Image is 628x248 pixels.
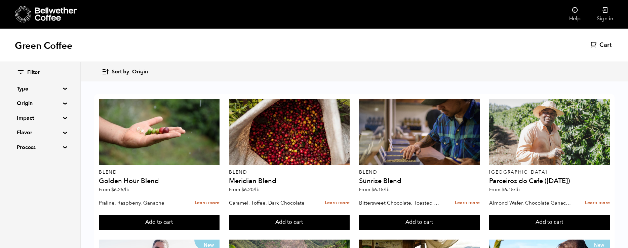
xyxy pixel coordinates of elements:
[99,170,220,175] p: Blend
[502,186,520,193] bdi: 6.15
[371,186,390,193] bdi: 6.15
[229,198,311,208] p: Caramel, Toffee, Dark Chocolate
[99,215,220,230] button: Add to cart
[590,41,613,49] a: Cart
[241,186,260,193] bdi: 6.20
[455,196,480,210] a: Learn more
[17,129,63,137] summary: Flavor
[359,186,390,193] span: From
[359,170,480,175] p: Blend
[112,68,148,76] span: Sort by: Origin
[99,198,181,208] p: Praline, Raspberry, Ganache
[253,186,260,193] span: /lb
[111,186,129,193] bdi: 6.25
[489,215,610,230] button: Add to cart
[102,64,148,80] button: Sort by: Origin
[241,186,244,193] span: $
[489,170,610,175] p: [GEOGRAPHIC_DATA]
[229,186,260,193] span: From
[585,196,610,210] a: Learn more
[229,170,350,175] p: Blend
[17,85,63,93] summary: Type
[15,40,72,52] h1: Green Coffee
[489,178,610,184] h4: Parceiros do Cafe ([DATE])
[489,198,571,208] p: Almond Wafer, Chocolate Ganache, Bing Cherry
[27,69,40,76] span: Filter
[502,186,504,193] span: $
[359,178,480,184] h4: Sunrise Blend
[325,196,350,210] a: Learn more
[489,186,520,193] span: From
[229,178,350,184] h4: Meridian Blend
[99,178,220,184] h4: Golden Hour Blend
[111,186,114,193] span: $
[229,215,350,230] button: Add to cart
[384,186,390,193] span: /lb
[514,186,520,193] span: /lb
[195,196,220,210] a: Learn more
[371,186,374,193] span: $
[17,143,63,151] summary: Process
[17,99,63,107] summary: Origin
[359,215,480,230] button: Add to cart
[99,186,129,193] span: From
[599,41,612,49] span: Cart
[359,198,441,208] p: Bittersweet Chocolate, Toasted Marshmallow, Candied Orange, Praline
[17,114,63,122] summary: Impact
[123,186,129,193] span: /lb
